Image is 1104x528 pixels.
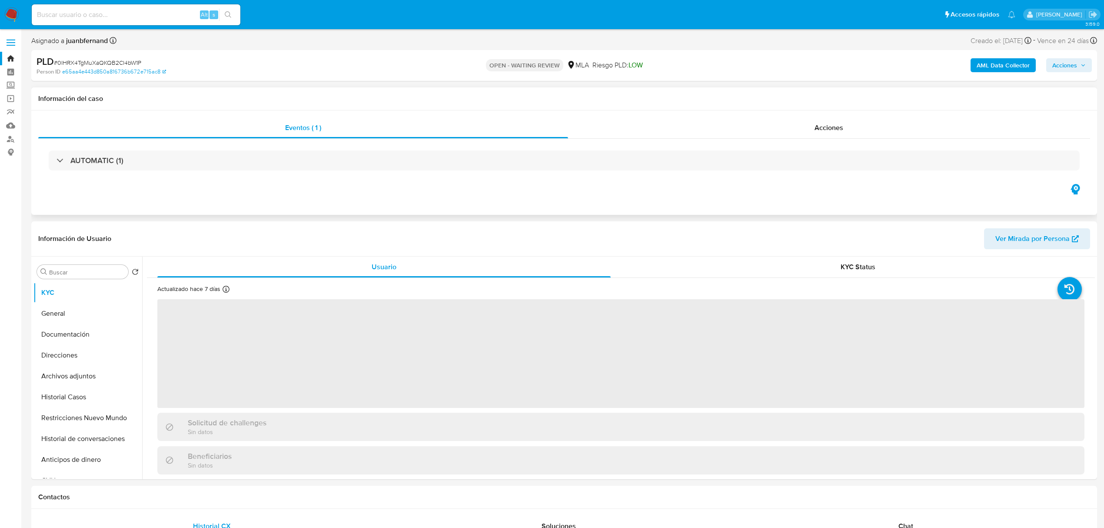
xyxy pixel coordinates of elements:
[62,68,166,76] a: e65aa4e443d850a816736b672e715ac8
[213,10,215,19] span: s
[984,228,1090,249] button: Ver Mirada por Persona
[70,156,123,165] h3: AUTOMATIC (1)
[971,35,1031,47] div: Creado el: [DATE]
[971,58,1036,72] button: AML Data Collector
[951,10,999,19] span: Accesos rápidos
[977,58,1030,72] b: AML Data Collector
[49,150,1080,170] div: AUTOMATIC (1)
[995,228,1070,249] span: Ver Mirada por Persona
[37,54,54,68] b: PLD
[33,449,142,470] button: Anticipos de dinero
[1046,58,1092,72] button: Acciones
[815,123,843,133] span: Acciones
[567,60,589,70] div: MLA
[33,428,142,449] button: Historial de conversaciones
[132,268,139,278] button: Volver al orden por defecto
[33,387,142,408] button: Historial Casos
[31,36,108,46] span: Asignado a
[188,428,266,436] p: Sin datos
[486,59,563,71] p: OPEN - WAITING REVIEW
[285,123,321,133] span: Eventos ( 1 )
[33,345,142,366] button: Direcciones
[157,299,1084,408] span: ‌
[188,451,232,461] h3: Beneficiarios
[592,60,643,70] span: Riesgo PLD:
[33,408,142,428] button: Restricciones Nuevo Mundo
[1008,11,1015,18] a: Notificaciones
[1033,35,1035,47] span: -
[33,366,142,387] button: Archivos adjuntos
[33,282,142,303] button: KYC
[188,418,266,428] h3: Solicitud de challenges
[38,94,1090,103] h1: Información del caso
[1036,10,1085,19] p: juanbautista.fernandez@mercadolibre.com
[157,413,1084,441] div: Solicitud de challengesSin datos
[841,262,875,272] span: KYC Status
[32,9,240,20] input: Buscar usuario o caso...
[1088,10,1097,19] a: Salir
[49,268,125,276] input: Buscar
[628,60,643,70] span: LOW
[38,234,111,243] h1: Información de Usuario
[201,10,208,19] span: Alt
[219,9,237,21] button: search-icon
[1037,36,1089,46] span: Vence en 24 días
[33,303,142,324] button: General
[37,68,60,76] b: Person ID
[157,285,220,293] p: Actualizado hace 7 días
[64,36,108,46] b: juanbfernand
[38,493,1090,501] h1: Contactos
[157,446,1084,475] div: BeneficiariosSin datos
[1052,58,1077,72] span: Acciones
[40,268,47,275] button: Buscar
[372,262,396,272] span: Usuario
[33,470,142,491] button: CVU
[54,58,141,67] span: # 0lHRX4TgMuXaQKQB2Cl4bW1P
[33,324,142,345] button: Documentación
[188,461,232,469] p: Sin datos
